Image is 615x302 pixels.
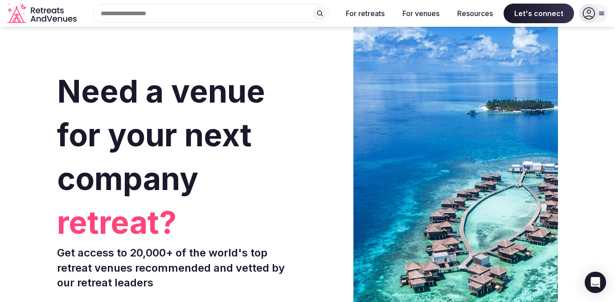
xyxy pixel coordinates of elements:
span: Let's connect [504,4,574,23]
svg: Retreats and Venues company logo [7,4,78,24]
p: Get access to 20,000+ of the world's top retreat venues recommended and vetted by our retreat lea... [57,245,304,290]
div: Open Intercom Messenger [585,272,606,293]
button: For retreats [339,4,392,23]
button: For venues [395,4,447,23]
button: Resources [450,4,500,23]
a: Visit the homepage [7,4,78,24]
span: retreat? [57,201,304,244]
span: Need a venue for your next company [57,72,265,198]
